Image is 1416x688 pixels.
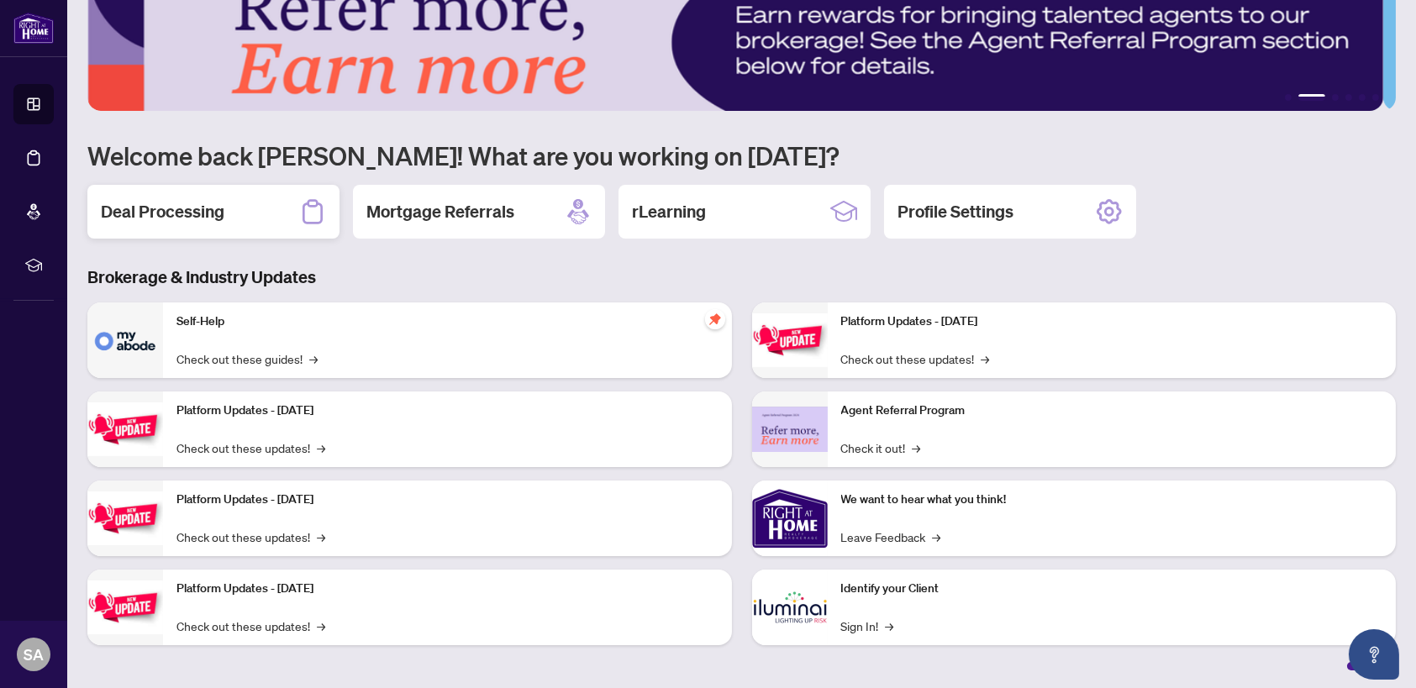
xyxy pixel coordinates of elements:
[752,481,828,556] img: We want to hear what you think!
[752,313,828,366] img: Platform Updates - June 23, 2025
[317,528,325,546] span: →
[176,491,719,509] p: Platform Updates - [DATE]
[1349,629,1399,680] button: Open asap
[841,617,894,635] a: Sign In!→
[1345,94,1352,101] button: 4
[841,312,1383,331] p: Platform Updates - [DATE]
[366,200,514,223] h2: Mortgage Referrals
[841,439,921,457] a: Check it out!→
[841,528,941,546] a: Leave Feedback→
[176,580,719,598] p: Platform Updates - [DATE]
[913,439,921,457] span: →
[1298,94,1325,101] button: 2
[176,349,318,368] a: Check out these guides!→
[841,491,1383,509] p: We want to hear what you think!
[309,349,318,368] span: →
[886,617,894,635] span: →
[898,200,1013,223] h2: Profile Settings
[87,139,1396,171] h1: Welcome back [PERSON_NAME]! What are you working on [DATE]?
[13,13,54,44] img: logo
[1332,94,1339,101] button: 3
[705,309,725,329] span: pushpin
[176,528,325,546] a: Check out these updates!→
[317,439,325,457] span: →
[101,200,224,223] h2: Deal Processing
[841,349,990,368] a: Check out these updates!→
[982,349,990,368] span: →
[176,402,719,420] p: Platform Updates - [DATE]
[24,643,44,666] span: SA
[632,200,706,223] h2: rLearning
[752,570,828,645] img: Identify your Client
[87,402,163,455] img: Platform Updates - September 16, 2025
[87,580,163,633] img: Platform Updates - July 8, 2025
[87,491,163,544] img: Platform Updates - July 21, 2025
[317,617,325,635] span: →
[176,617,325,635] a: Check out these updates!→
[752,407,828,453] img: Agent Referral Program
[1285,94,1292,101] button: 1
[841,580,1383,598] p: Identify your Client
[176,439,325,457] a: Check out these updates!→
[87,302,163,378] img: Self-Help
[1372,94,1379,101] button: 6
[933,528,941,546] span: →
[1359,94,1366,101] button: 5
[841,402,1383,420] p: Agent Referral Program
[87,265,1396,289] h3: Brokerage & Industry Updates
[176,312,719,331] p: Self-Help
